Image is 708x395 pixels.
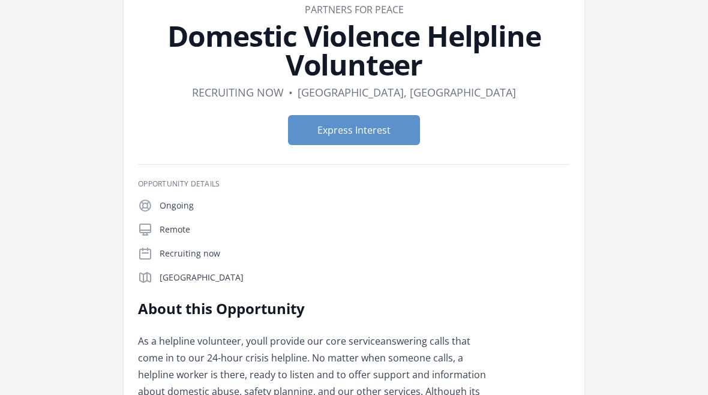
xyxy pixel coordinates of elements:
[160,272,570,284] p: [GEOGRAPHIC_DATA]
[138,22,570,79] h1: Domestic Violence Helpline Volunteer
[160,200,570,212] p: Ongoing
[305,3,404,16] a: Partners for Peace
[288,115,420,145] button: Express Interest
[192,84,284,101] dd: Recruiting now
[138,179,570,189] h3: Opportunity Details
[298,84,516,101] dd: [GEOGRAPHIC_DATA], [GEOGRAPHIC_DATA]
[160,248,570,260] p: Recruiting now
[138,299,489,318] h2: About this Opportunity
[160,224,570,236] p: Remote
[289,84,293,101] div: •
